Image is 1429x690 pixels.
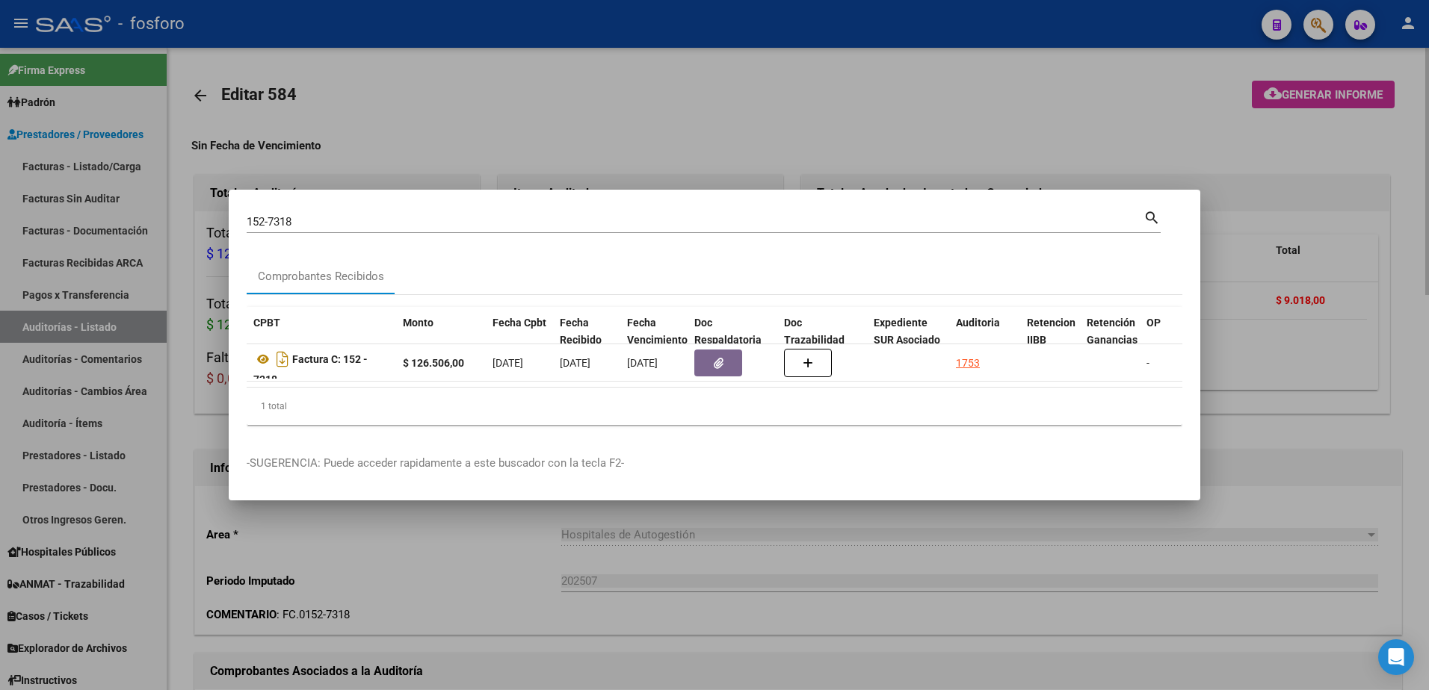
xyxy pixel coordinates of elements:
[258,268,384,285] div: Comprobantes Recibidos
[1027,317,1075,346] span: Retencion IIBB
[778,307,868,373] datatable-header-cell: Doc Trazabilidad
[247,307,397,373] datatable-header-cell: CPBT
[560,357,590,369] span: [DATE]
[554,307,621,373] datatable-header-cell: Fecha Recibido
[1146,357,1149,369] span: -
[247,388,1182,425] div: 1 total
[621,307,688,373] datatable-header-cell: Fecha Vencimiento
[1146,317,1161,329] span: OP
[493,357,523,369] span: [DATE]
[956,317,1000,329] span: Auditoria
[868,307,950,373] datatable-header-cell: Expediente SUR Asociado
[253,317,280,329] span: CPBT
[1378,639,1414,675] div: Open Intercom Messenger
[950,307,1021,373] datatable-header-cell: Auditoria
[1141,307,1200,373] datatable-header-cell: OP
[247,455,1182,472] p: -SUGERENCIA: Puede acceder rapidamente a este buscador con la tecla F2-
[403,317,433,329] span: Monto
[403,357,464,369] strong: $ 126.506,00
[956,355,980,372] div: 1753
[397,307,487,373] datatable-header-cell: Monto
[1021,307,1081,373] datatable-header-cell: Retencion IIBB
[627,317,688,346] span: Fecha Vencimiento
[627,357,658,369] span: [DATE]
[688,307,778,373] datatable-header-cell: Doc Respaldatoria
[493,317,546,329] span: Fecha Cpbt
[1087,317,1138,346] span: Retención Ganancias
[784,317,845,346] span: Doc Trazabilidad
[253,353,368,385] strong: Factura C: 152 - 7318
[1143,208,1161,226] mat-icon: search
[273,347,292,371] i: Descargar documento
[874,317,940,346] span: Expediente SUR Asociado
[560,317,602,346] span: Fecha Recibido
[694,317,762,346] span: Doc Respaldatoria
[487,307,554,373] datatable-header-cell: Fecha Cpbt
[1081,307,1141,373] datatable-header-cell: Retención Ganancias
